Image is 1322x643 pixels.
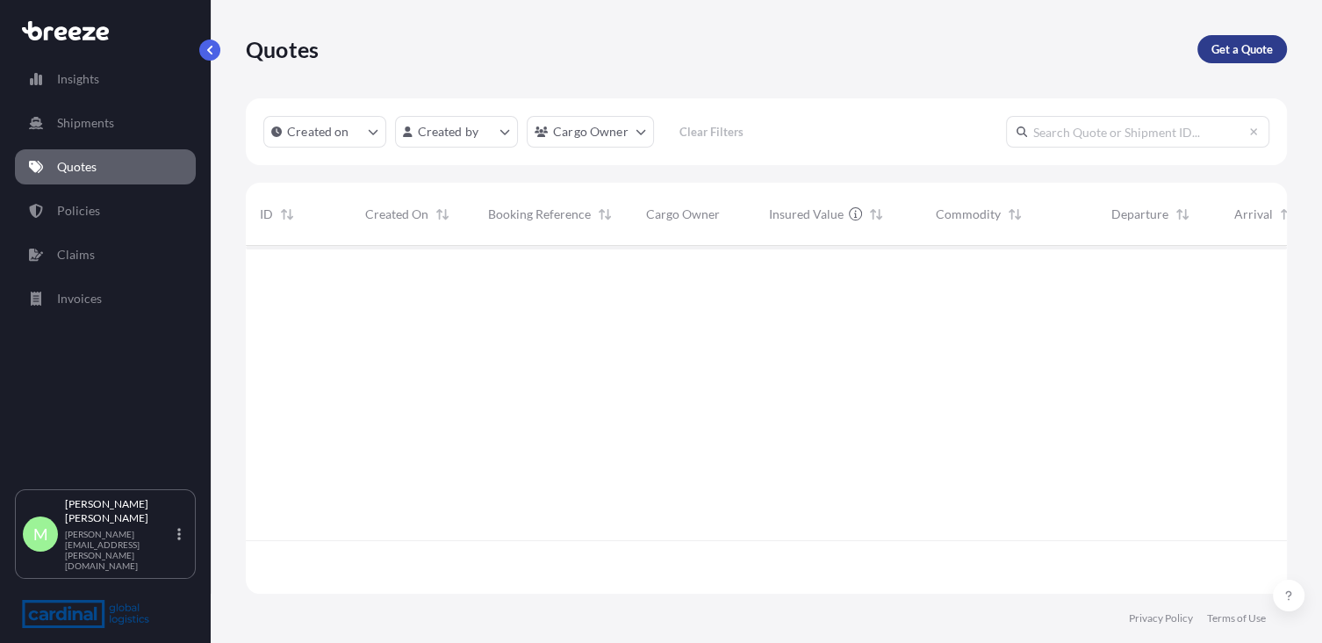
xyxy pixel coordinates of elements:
button: Sort [1004,204,1025,225]
span: M [33,525,48,543]
p: Claims [57,246,95,264]
a: Claims [15,237,196,272]
input: Search Quote or Shipment ID... [1006,116,1269,148]
p: Quotes [57,158,97,176]
p: Invoices [57,290,102,307]
span: Created On [365,206,428,223]
button: createdBy Filter options [395,116,518,148]
p: Created by [418,123,479,141]
button: Sort [1172,204,1193,225]
button: Sort [1276,204,1297,225]
p: Cargo Owner [553,123,629,141]
span: Booking Reference [488,206,591,223]
p: Policies [57,202,100,220]
p: Get a Quote [1211,40,1273,58]
a: Quotes [15,149,196,184]
img: organization-logo [22,600,149,628]
a: Shipments [15,105,196,141]
span: Arrival [1234,206,1273,223]
button: Sort [594,204,615,225]
span: Departure [1111,206,1168,223]
a: Insights [15,61,196,97]
button: createdOn Filter options [263,116,386,148]
span: Commodity [936,206,1001,223]
button: Clear Filters [663,118,761,146]
p: Insights [57,70,99,88]
button: cargoOwner Filter options [527,116,654,148]
a: Privacy Policy [1129,611,1193,625]
span: Cargo Owner [646,206,720,223]
a: Terms of Use [1207,611,1266,625]
button: Sort [432,204,453,225]
p: Shipments [57,114,114,132]
p: Created on [287,123,349,141]
p: Quotes [246,35,319,63]
p: [PERSON_NAME] [PERSON_NAME] [65,497,174,525]
a: Get a Quote [1197,35,1287,63]
button: Sort [277,204,298,225]
p: [PERSON_NAME][EMAIL_ADDRESS][PERSON_NAME][DOMAIN_NAME] [65,529,174,571]
span: Insured Value [769,206,844,223]
button: Sort [866,204,887,225]
p: Clear Filters [679,123,744,141]
span: ID [260,206,273,223]
a: Policies [15,193,196,228]
a: Invoices [15,281,196,316]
